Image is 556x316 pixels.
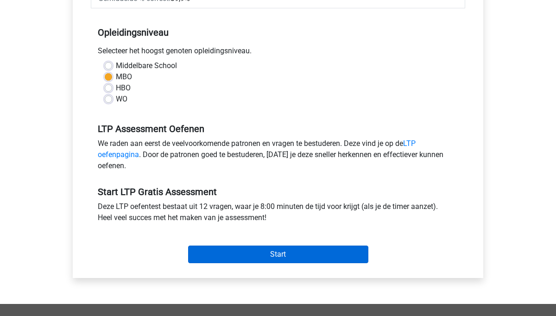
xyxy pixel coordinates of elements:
[116,94,127,105] label: WO
[116,82,131,94] label: HBO
[116,71,132,82] label: MBO
[91,138,465,175] div: We raden aan eerst de veelvoorkomende patronen en vragen te bestuderen. Deze vind je op de . Door...
[91,201,465,227] div: Deze LTP oefentest bestaat uit 12 vragen, waar je 8:00 minuten de tijd voor krijgt (als je de tim...
[188,246,368,263] input: Start
[91,45,465,60] div: Selecteer het hoogst genoten opleidingsniveau.
[116,60,177,71] label: Middelbare School
[98,123,458,134] h5: LTP Assessment Oefenen
[98,186,458,197] h5: Start LTP Gratis Assessment
[98,23,458,42] h5: Opleidingsniveau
